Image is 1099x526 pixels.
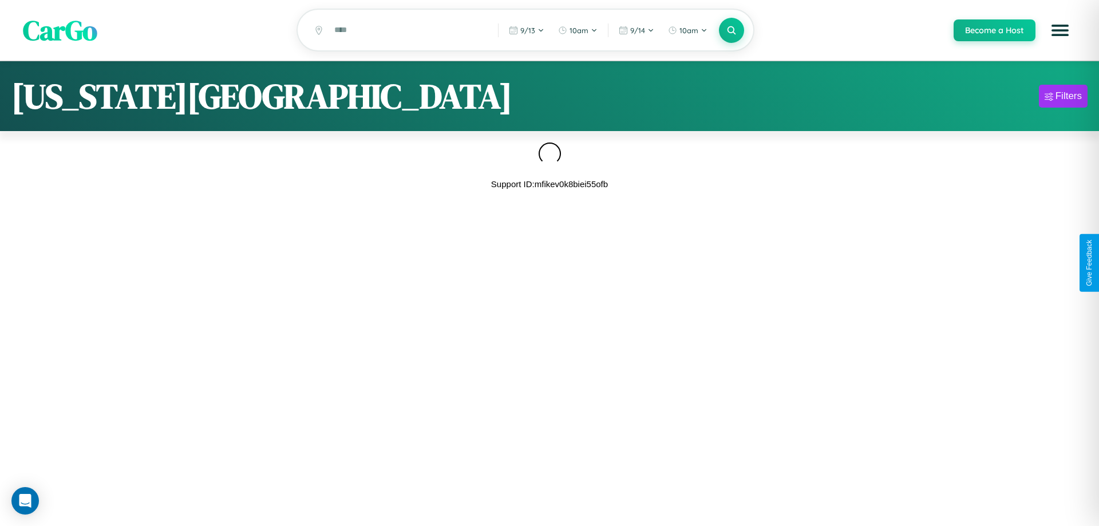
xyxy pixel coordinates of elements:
div: Give Feedback [1085,240,1093,286]
p: Support ID: mfikev0k8biei55ofb [491,176,608,192]
button: 10am [552,21,603,39]
button: Become a Host [954,19,1035,41]
span: 9 / 13 [520,26,535,35]
div: Filters [1055,90,1082,102]
div: Open Intercom Messenger [11,487,39,515]
span: CarGo [23,11,97,49]
span: 9 / 14 [630,26,645,35]
button: 9/13 [503,21,550,39]
button: 10am [662,21,713,39]
button: 9/14 [613,21,660,39]
span: 10am [679,26,698,35]
button: Filters [1039,85,1088,108]
h1: [US_STATE][GEOGRAPHIC_DATA] [11,73,512,120]
button: Open menu [1044,14,1076,46]
span: 10am [570,26,588,35]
